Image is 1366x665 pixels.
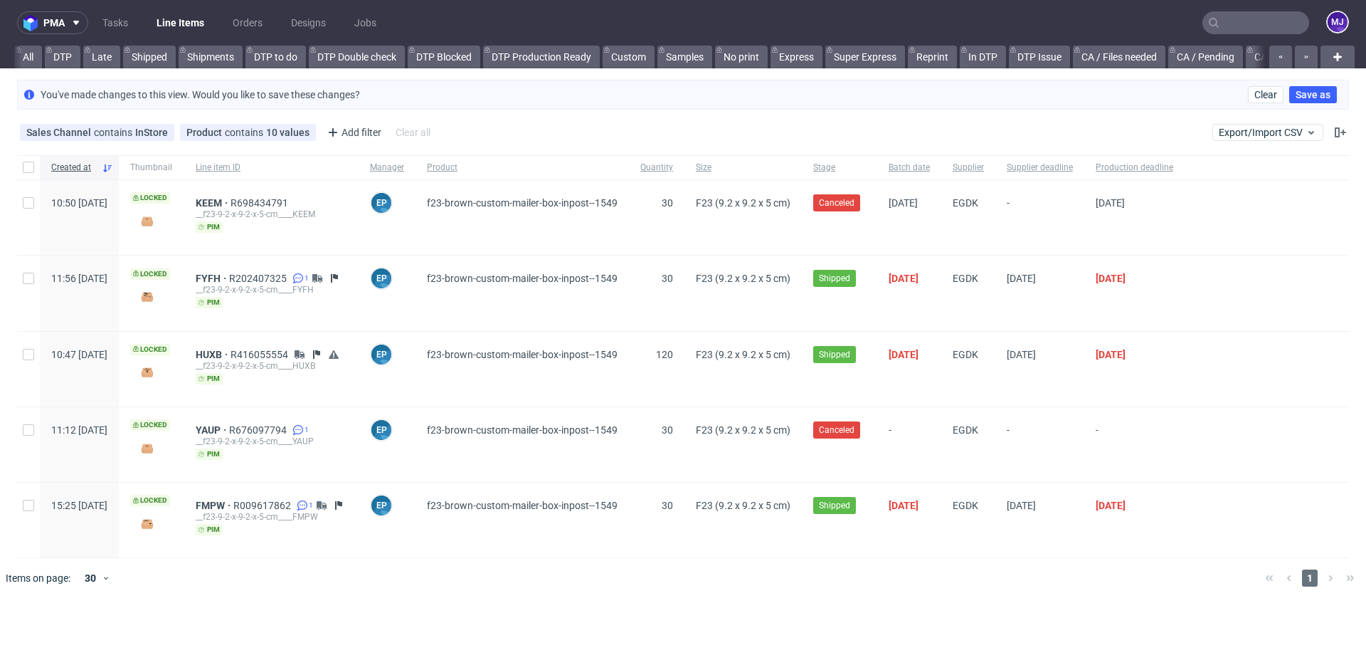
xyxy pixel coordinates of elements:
span: Shipped [819,348,850,361]
a: 1 [294,500,313,511]
span: 15:25 [DATE] [51,500,107,511]
div: __f23-9-2-x-9-2-x-5-cm____KEEM [196,209,347,220]
button: Clear [1248,86,1283,103]
span: Locked [130,344,170,355]
a: Line Items [148,11,213,34]
span: 1 [309,500,313,511]
figcaption: EP [371,268,391,288]
p: You've made changes to this view. Would you like to save these changes? [41,88,360,102]
a: R698434791 [231,197,291,209]
a: In DTP [960,46,1006,68]
span: 30 [662,424,673,436]
span: 30 [662,273,673,284]
span: EGDK [953,273,978,284]
span: [DATE] [889,500,918,511]
a: Orders [224,11,271,34]
span: pim [196,297,223,308]
span: EGDK [953,197,978,209]
a: Super Express [825,46,905,68]
a: CA / Pending [1168,46,1243,68]
span: Canceled [819,424,854,436]
figcaption: EP [371,496,391,515]
a: DTP to do [245,46,306,68]
button: Export/Import CSV [1212,124,1323,141]
span: Locked [130,268,170,280]
figcaption: EP [371,345,391,365]
div: 30 [76,568,102,588]
span: 11:56 [DATE] [51,273,107,284]
img: version_two_editor_design [130,211,164,231]
a: YAUP [196,424,229,436]
span: 1 [305,424,309,436]
span: Supplier [953,162,984,174]
span: F23 (9.2 x 9.2 x 5 cm) [696,273,790,284]
a: R202407325 [229,273,290,284]
a: Jobs [346,11,385,34]
a: HUXB [196,349,231,360]
span: Thumbnail [130,162,173,174]
span: Production deadline [1096,162,1173,174]
span: 10:50 [DATE] [51,197,107,209]
span: F23 (9.2 x 9.2 x 5 cm) [696,197,790,209]
span: [DATE] [1096,273,1126,284]
a: DTP Production Ready [483,46,600,68]
span: f23-brown-custom-mailer-box-inpost--1549 [427,349,618,360]
span: 30 [662,197,673,209]
span: f23-brown-custom-mailer-box-inpost--1549 [427,197,618,209]
span: Supplier deadline [1007,162,1073,174]
span: Created at [51,162,96,174]
span: Locked [130,495,170,506]
span: [DATE] [889,273,918,284]
a: DTP Issue [1009,46,1070,68]
span: [DATE] [889,197,918,209]
a: Samples [657,46,712,68]
span: pim [196,373,223,384]
a: DTP Blocked [408,46,480,68]
a: Shipments [179,46,243,68]
span: Product [186,127,225,138]
span: contains [94,127,135,138]
span: [DATE] [889,349,918,360]
a: No print [715,46,768,68]
a: Express [771,46,822,68]
a: FYFH [196,273,229,284]
a: Custom [603,46,655,68]
span: 1 [1302,570,1318,587]
span: pim [196,221,223,233]
button: Save as [1289,86,1337,103]
div: 10 values [266,127,309,138]
div: __f23-9-2-x-9-2-x-5-cm____HUXB [196,360,347,372]
span: Locked [130,192,170,204]
a: Reprint [908,46,957,68]
span: pma [43,18,65,28]
span: Size [696,162,790,174]
div: __f23-9-2-x-9-2-x-5-cm____FMPW [196,511,347,523]
a: 1 [290,273,309,284]
span: Line item ID [196,162,347,174]
img: version_two_editor_design [130,514,164,533]
a: R009617862 [233,500,294,511]
span: pim [196,524,223,535]
span: 30 [662,500,673,511]
img: logo [23,15,43,31]
a: R676097794 [229,424,290,436]
span: - [1007,424,1073,465]
span: [DATE] [1007,349,1036,360]
span: F23 (9.2 x 9.2 x 5 cm) [696,349,790,360]
span: FMPW [196,500,233,511]
div: Clear all [393,122,433,142]
span: pim [196,449,223,460]
span: Clear [1254,90,1277,100]
span: 120 [656,349,673,360]
a: All [14,46,42,68]
img: version_two_editor_design [130,362,164,382]
span: EGDK [953,424,978,436]
a: R416055554 [231,349,291,360]
span: F23 (9.2 x 9.2 x 5 cm) [696,424,790,436]
span: Sales Channel [26,127,94,138]
a: Shipped [123,46,176,68]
